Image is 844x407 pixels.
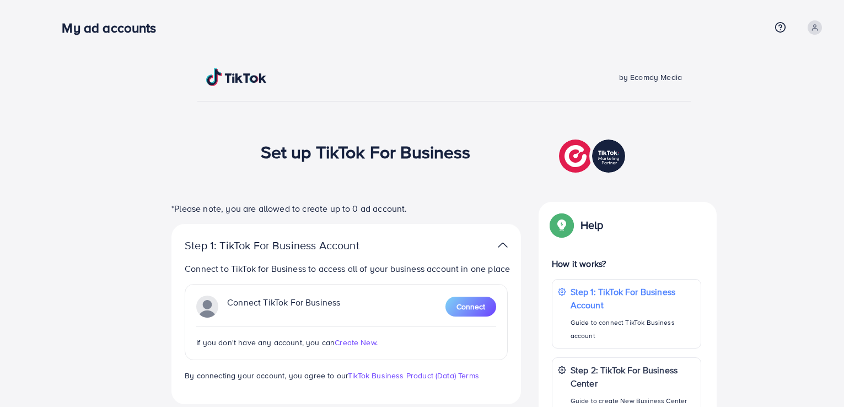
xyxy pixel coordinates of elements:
[206,68,267,86] img: TikTok
[185,239,394,252] p: Step 1: TikTok For Business Account
[261,141,471,162] h1: Set up TikTok For Business
[62,20,165,36] h3: My ad accounts
[498,237,508,253] img: TikTok partner
[571,285,695,312] p: Step 1: TikTok For Business Account
[171,202,521,215] p: *Please note, you are allowed to create up to 0 ad account.
[571,363,695,390] p: Step 2: TikTok For Business Center
[552,257,701,270] p: How it works?
[552,215,572,235] img: Popup guide
[619,72,682,83] span: by Ecomdy Media
[571,316,695,342] p: Guide to connect TikTok Business account
[580,218,604,232] p: Help
[559,137,628,175] img: TikTok partner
